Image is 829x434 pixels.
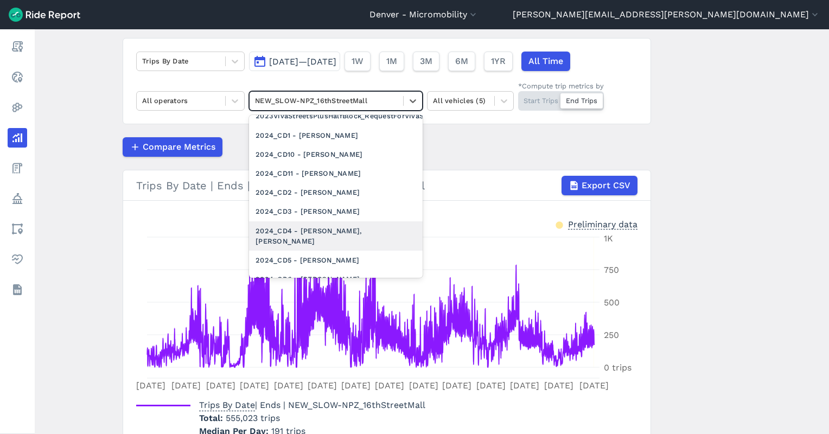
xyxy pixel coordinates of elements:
[8,128,27,148] a: Analyze
[123,137,222,157] button: Compare Metrics
[518,81,604,91] div: *Compute trip metrics by
[379,52,404,71] button: 1M
[604,362,632,373] tspan: 0 trips
[240,380,269,391] tspan: [DATE]
[249,202,423,221] div: 2024_CD3 - [PERSON_NAME]
[513,8,820,21] button: [PERSON_NAME][EMAIL_ADDRESS][PERSON_NAME][DOMAIN_NAME]
[455,55,468,68] span: 6M
[491,55,506,68] span: 1YR
[8,250,27,269] a: Health
[249,270,423,289] div: 2024_CD6 - [PERSON_NAME]
[8,37,27,56] a: Report
[442,380,471,391] tspan: [DATE]
[604,265,619,275] tspan: 750
[269,56,336,67] span: [DATE]—[DATE]
[345,52,371,71] button: 1W
[8,280,27,299] a: Datasets
[9,8,80,22] img: Ride Report
[369,8,479,21] button: Denver - Micromobility
[199,397,255,411] span: Trips By Date
[249,251,423,270] div: 2024_CD5 - [PERSON_NAME]
[8,67,27,87] a: Realtime
[448,52,475,71] button: 6M
[249,145,423,164] div: 2024_CD10 - [PERSON_NAME]
[249,183,423,202] div: 2024_CD2 - [PERSON_NAME]
[510,380,539,391] tspan: [DATE]
[604,233,613,244] tspan: 1K
[308,380,337,391] tspan: [DATE]
[199,413,226,423] span: Total
[136,380,165,391] tspan: [DATE]
[249,52,340,71] button: [DATE]—[DATE]
[579,380,609,391] tspan: [DATE]
[604,297,620,308] tspan: 500
[8,219,27,239] a: Areas
[341,380,371,391] tspan: [DATE]
[249,221,423,251] div: 2024_CD4 - [PERSON_NAME], [PERSON_NAME]
[528,55,563,68] span: All Time
[136,176,637,195] div: Trips By Date | Ends | NEW_SLOW-NPZ_16thStreetMall
[484,52,513,71] button: 1YR
[226,413,280,423] span: 555,023 trips
[521,52,570,71] button: All Time
[8,158,27,178] a: Fees
[375,380,404,391] tspan: [DATE]
[249,164,423,183] div: 2024_CD11 - [PERSON_NAME]
[249,126,423,145] div: 2024_CD1 - [PERSON_NAME]
[8,98,27,117] a: Heatmaps
[206,380,235,391] tspan: [DATE]
[8,189,27,208] a: Policy
[352,55,364,68] span: 1W
[582,179,630,192] span: Export CSV
[171,380,201,391] tspan: [DATE]
[199,400,425,410] span: | Ends | NEW_SLOW-NPZ_16thStreetMall
[386,55,397,68] span: 1M
[413,52,439,71] button: 3M
[562,176,637,195] button: Export CSV
[409,380,438,391] tspan: [DATE]
[143,141,215,154] span: Compare Metrics
[249,106,423,125] div: 2023VivaStreetsPlusHalfBlock_RequestForVivaStreetsData
[274,380,303,391] tspan: [DATE]
[544,380,573,391] tspan: [DATE]
[568,218,637,229] div: Preliminary data
[420,55,432,68] span: 3M
[476,380,506,391] tspan: [DATE]
[604,330,619,340] tspan: 250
